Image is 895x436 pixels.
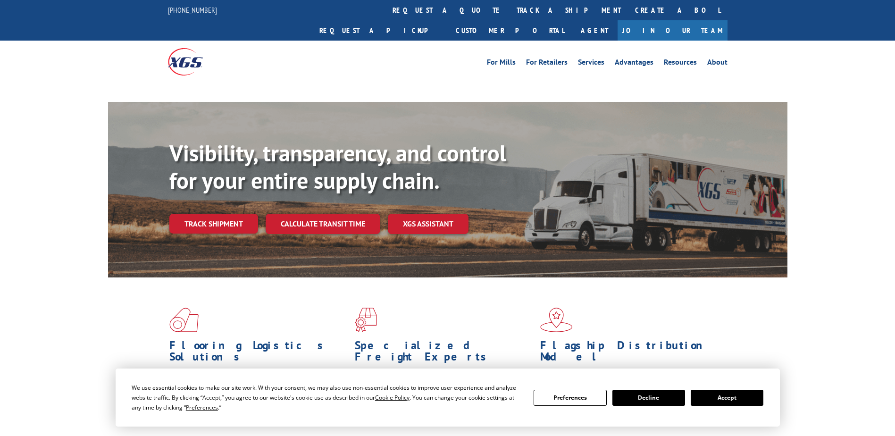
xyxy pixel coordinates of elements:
[168,5,217,15] a: [PHONE_NUMBER]
[540,367,714,389] span: Our agile distribution network gives you nationwide inventory management on demand.
[612,390,685,406] button: Decline
[540,340,719,367] h1: Flagship Distribution Model
[388,214,468,234] a: XGS ASSISTANT
[707,59,728,69] a: About
[169,308,199,332] img: xgs-icon-total-supply-chain-intelligence-red
[169,214,258,234] a: Track shipment
[487,59,516,69] a: For Mills
[615,59,653,69] a: Advantages
[169,340,348,367] h1: Flooring Logistics Solutions
[578,59,604,69] a: Services
[169,138,506,195] b: Visibility, transparency, and control for your entire supply chain.
[355,367,533,409] p: From 123 overlength loads to delicate cargo, our experienced staff knows the best way to move you...
[186,403,218,411] span: Preferences
[571,20,618,41] a: Agent
[266,214,380,234] a: Calculate transit time
[664,59,697,69] a: Resources
[169,367,347,401] span: As an industry carrier of choice, XGS has brought innovation and dedication to flooring logistics...
[618,20,728,41] a: Join Our Team
[355,308,377,332] img: xgs-icon-focused-on-flooring-red
[691,390,763,406] button: Accept
[355,340,533,367] h1: Specialized Freight Experts
[116,369,780,427] div: Cookie Consent Prompt
[449,20,571,41] a: Customer Portal
[375,394,410,402] span: Cookie Policy
[132,383,522,412] div: We use essential cookies to make our site work. With your consent, we may also use non-essential ...
[526,59,568,69] a: For Retailers
[540,308,573,332] img: xgs-icon-flagship-distribution-model-red
[312,20,449,41] a: Request a pickup
[534,390,606,406] button: Preferences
